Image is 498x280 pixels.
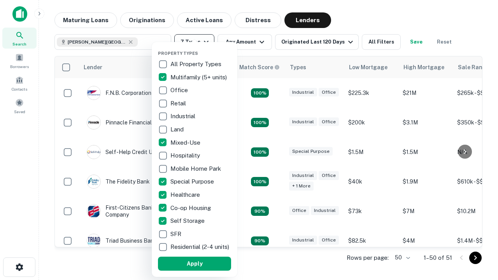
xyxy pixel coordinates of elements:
p: Mobile Home Park [170,164,223,173]
p: All Property Types [170,59,223,69]
p: Multifamily (5+ units) [170,73,228,82]
p: Hospitality [170,151,202,160]
p: Industrial [170,112,197,121]
p: Co-op Housing [170,203,212,213]
p: Mixed-Use [170,138,202,147]
p: Residential (2-4 units) [170,242,231,252]
p: Self Storage [170,216,206,226]
p: Office [170,86,189,95]
p: Land [170,125,185,134]
iframe: Chat Widget [459,193,498,230]
span: Property Types [158,51,198,56]
button: Apply [158,257,231,271]
p: Healthcare [170,190,202,199]
p: Retail [170,99,188,108]
p: SFR [170,229,183,239]
p: Special Purpose [170,177,216,186]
